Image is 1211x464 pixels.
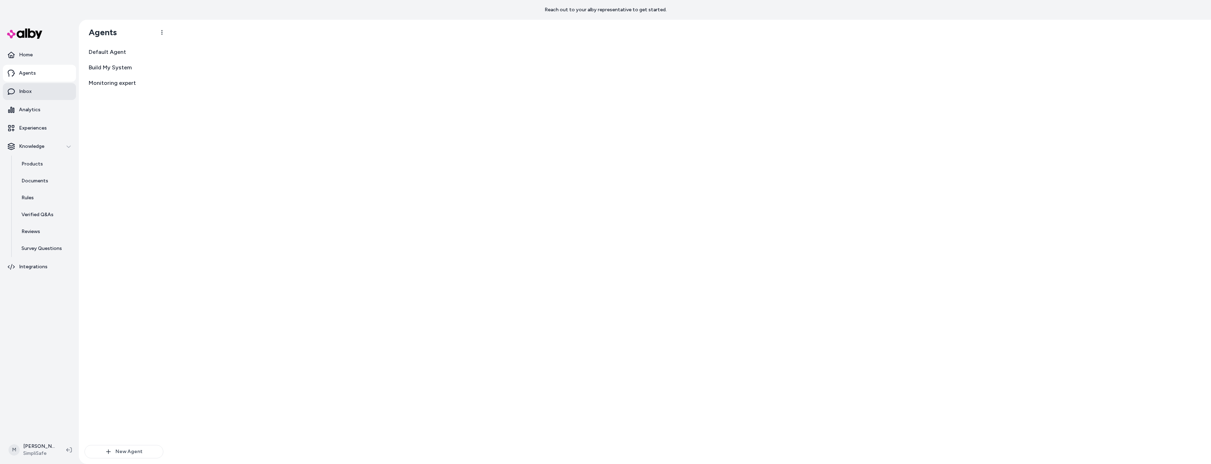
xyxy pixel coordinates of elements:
a: Integrations [3,258,76,275]
p: Home [19,51,33,58]
a: Experiences [3,120,76,137]
a: Survey Questions [14,240,76,257]
a: Rules [14,189,76,206]
p: Reviews [21,228,40,235]
span: SimpliSafe [23,450,55,457]
p: Reach out to your alby representative to get started. [545,6,667,13]
h1: Agents [83,27,117,38]
a: Build My System [84,61,163,75]
a: Home [3,46,76,63]
span: Build My System [89,63,132,72]
p: Knowledge [19,143,44,150]
a: Inbox [3,83,76,100]
span: M [8,444,20,456]
button: Knowledge [3,138,76,155]
a: Analytics [3,101,76,118]
p: Products [21,161,43,168]
p: Documents [21,177,48,184]
p: [PERSON_NAME] [23,443,55,450]
button: M[PERSON_NAME]SimpliSafe [4,439,61,461]
p: Experiences [19,125,47,132]
span: Default Agent [89,48,126,56]
p: Survey Questions [21,245,62,252]
p: Inbox [19,88,32,95]
a: Verified Q&As [14,206,76,223]
a: Monitoring expert [84,76,163,90]
a: Agents [3,65,76,82]
p: Verified Q&As [21,211,54,218]
p: Analytics [19,106,40,113]
span: Monitoring expert [89,79,136,87]
img: alby Logo [7,29,42,39]
a: Products [14,156,76,173]
p: Integrations [19,263,48,270]
button: New Agent [84,445,163,458]
p: Rules [21,194,34,201]
a: Reviews [14,223,76,240]
p: Agents [19,70,36,77]
a: Documents [14,173,76,189]
a: Default Agent [84,45,163,59]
